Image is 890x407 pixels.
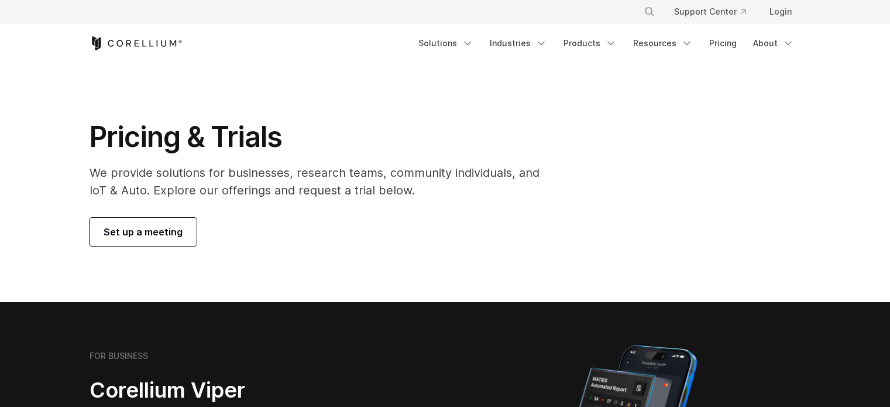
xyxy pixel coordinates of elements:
[760,1,801,22] a: Login
[630,1,801,22] div: Navigation Menu
[411,33,801,54] div: Navigation Menu
[556,33,624,54] a: Products
[626,33,700,54] a: Resources
[90,164,556,199] p: We provide solutions for businesses, research teams, community individuals, and IoT & Auto. Explo...
[90,351,148,361] h6: FOR BUSINESS
[90,36,183,50] a: Corellium Home
[483,33,554,54] a: Industries
[746,33,801,54] a: About
[702,33,744,54] a: Pricing
[665,1,755,22] a: Support Center
[90,218,197,246] a: Set up a meeting
[411,33,480,54] a: Solutions
[104,225,183,239] span: Set up a meeting
[639,1,660,22] button: Search
[90,119,556,155] h1: Pricing & Trials
[90,377,389,403] h2: Corellium Viper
